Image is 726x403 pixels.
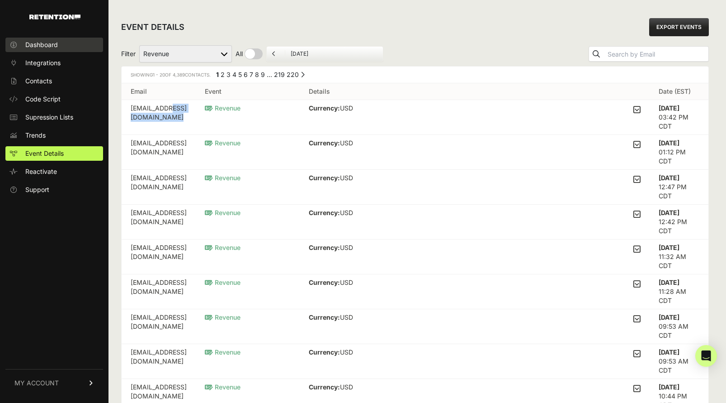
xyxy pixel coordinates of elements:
strong: [DATE] [659,104,679,112]
td: 01:12 PM CDT [650,135,708,170]
p: USD [309,139,394,148]
span: Revenue [205,383,240,391]
p: USD [309,383,394,392]
strong: [DATE] [659,244,679,251]
a: EXPORT EVENTS [649,18,709,36]
th: Details [300,83,650,100]
span: Contacts. [171,72,211,77]
input: Search by Email [606,48,708,61]
a: Page 220 [287,71,299,78]
th: Event [196,83,300,100]
a: Page 5 [238,71,242,78]
strong: Currency: [309,174,340,182]
td: [EMAIL_ADDRESS][DOMAIN_NAME] [122,135,196,170]
span: Revenue [205,244,240,251]
td: 03:42 PM CDT [650,100,708,135]
strong: [DATE] [659,174,679,182]
div: Pagination [214,70,305,82]
td: [EMAIL_ADDRESS][DOMAIN_NAME] [122,240,196,274]
td: 09:53 AM CDT [650,309,708,344]
span: Integrations [25,58,61,67]
p: USD [309,313,392,322]
span: 4,389 [173,72,185,77]
a: Reactivate [5,164,103,179]
span: Revenue [205,174,240,182]
strong: [DATE] [659,139,679,147]
span: Dashboard [25,40,58,49]
span: Code Script [25,95,61,104]
div: Showing of [131,70,211,79]
a: Page 7 [250,71,253,78]
span: Supression Lists [25,113,73,122]
span: Revenue [205,278,240,286]
a: Page 219 [274,71,285,78]
p: USD [309,278,392,287]
a: Page 2 [221,71,225,78]
p: USD [309,104,394,113]
strong: [DATE] [659,209,679,216]
a: Code Script [5,92,103,106]
a: Page 8 [255,71,259,78]
td: 12:42 PM CDT [650,205,708,240]
a: MY ACCOUNT [5,369,103,397]
td: 09:53 AM CDT [650,344,708,379]
span: Trends [25,131,46,140]
span: Revenue [205,313,240,321]
a: Support [5,182,103,197]
strong: [DATE] [659,383,679,391]
td: [EMAIL_ADDRESS][DOMAIN_NAME] [122,344,196,379]
td: [EMAIL_ADDRESS][DOMAIN_NAME] [122,205,196,240]
strong: [DATE] [659,313,679,321]
td: 11:28 AM CDT [650,274,708,309]
em: Page 1 [216,71,219,78]
th: Date (EST) [650,83,708,100]
strong: Currency: [309,209,340,216]
h2: EVENT DETAILS [121,21,184,34]
a: Page 3 [226,71,231,78]
a: Supression Lists [5,110,103,125]
p: USD [309,348,393,357]
div: Open Intercom Messenger [695,345,717,367]
strong: Currency: [309,104,340,112]
span: Revenue [205,348,240,356]
td: [EMAIL_ADDRESS][DOMAIN_NAME] [122,309,196,344]
strong: Currency: [309,278,340,286]
strong: Currency: [309,348,340,356]
a: Page 4 [232,71,236,78]
strong: [DATE] [659,348,679,356]
a: Integrations [5,56,103,70]
p: USD [309,243,394,252]
td: [EMAIL_ADDRESS][DOMAIN_NAME] [122,170,196,205]
a: Event Details [5,146,103,161]
td: [EMAIL_ADDRESS][DOMAIN_NAME] [122,274,196,309]
strong: Currency: [309,244,340,251]
th: Email [122,83,196,100]
span: Reactivate [25,167,57,176]
span: MY ACCOUNT [14,379,59,388]
td: [EMAIL_ADDRESS][DOMAIN_NAME] [122,100,196,135]
p: USD [309,173,394,182]
img: Retention.com [29,14,80,19]
strong: [DATE] [659,278,679,286]
span: Revenue [205,139,240,147]
span: Filter [121,49,136,58]
strong: Currency: [309,383,340,391]
a: Page 9 [261,71,265,78]
select: Filter [139,45,232,62]
strong: Currency: [309,313,340,321]
span: 1 - 20 [153,72,165,77]
td: 12:47 PM CDT [650,170,708,205]
span: Contacts [25,77,52,86]
strong: Currency: [309,139,340,147]
a: Contacts [5,74,103,88]
a: Dashboard [5,38,103,52]
span: Revenue [205,104,240,112]
p: USD [309,208,394,217]
span: Revenue [205,209,240,216]
span: … [267,71,272,78]
span: Event Details [25,149,64,158]
a: Page 6 [244,71,248,78]
span: Support [25,185,49,194]
td: 11:32 AM CDT [650,240,708,274]
a: Trends [5,128,103,143]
